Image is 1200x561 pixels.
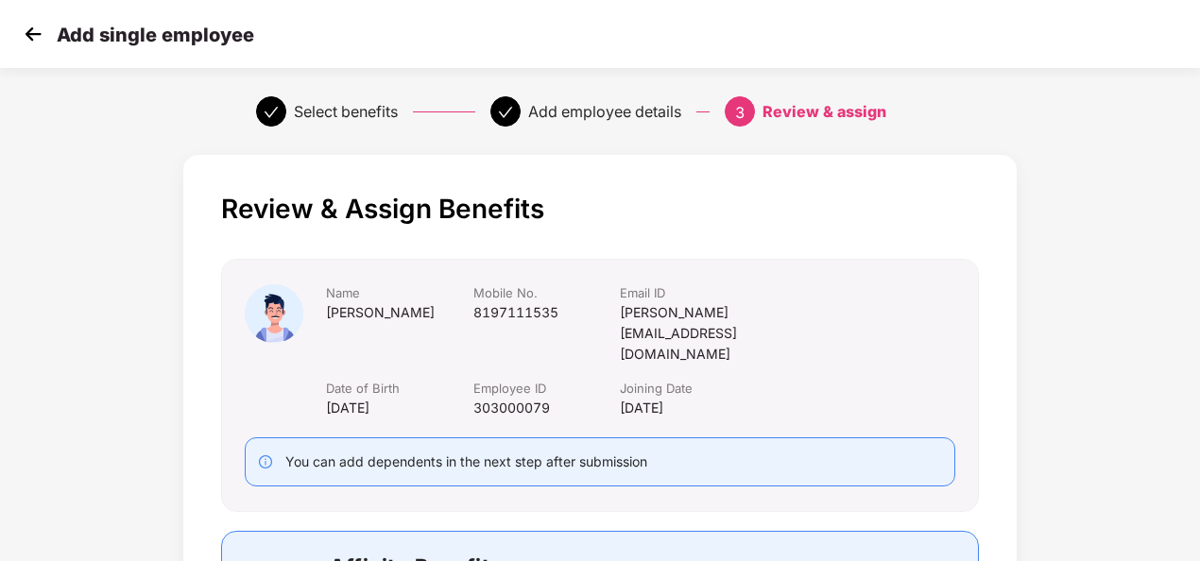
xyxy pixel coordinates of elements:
div: 8197111535 [473,302,621,323]
div: Select benefits [294,96,398,127]
div: Name [326,284,473,302]
div: Employee ID [473,380,621,398]
div: Review & assign [763,96,886,127]
span: info-circle [259,455,272,468]
div: [PERSON_NAME] [326,302,473,323]
div: 303000079 [473,398,621,418]
p: Add single employee [57,24,254,46]
div: Joining Date [620,380,816,398]
div: Add employee details [528,96,681,127]
span: check [264,105,279,120]
div: Date of Birth [326,380,473,398]
img: icon [245,284,303,343]
div: Email ID [620,284,816,302]
span: You can add dependents in the next step after submission [285,453,647,469]
span: 3 [735,103,745,122]
img: svg+xml;base64,PHN2ZyB4bWxucz0iaHR0cDovL3d3dy53My5vcmcvMjAwMC9zdmciIHdpZHRoPSIzMCIgaGVpZ2h0PSIzMC... [19,20,47,48]
div: Mobile No. [473,284,621,302]
span: check [498,105,513,120]
div: [DATE] [326,398,473,418]
div: [DATE] [620,398,816,418]
p: Review & Assign Benefits [221,193,979,225]
div: [PERSON_NAME][EMAIL_ADDRESS][DOMAIN_NAME] [620,302,816,365]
